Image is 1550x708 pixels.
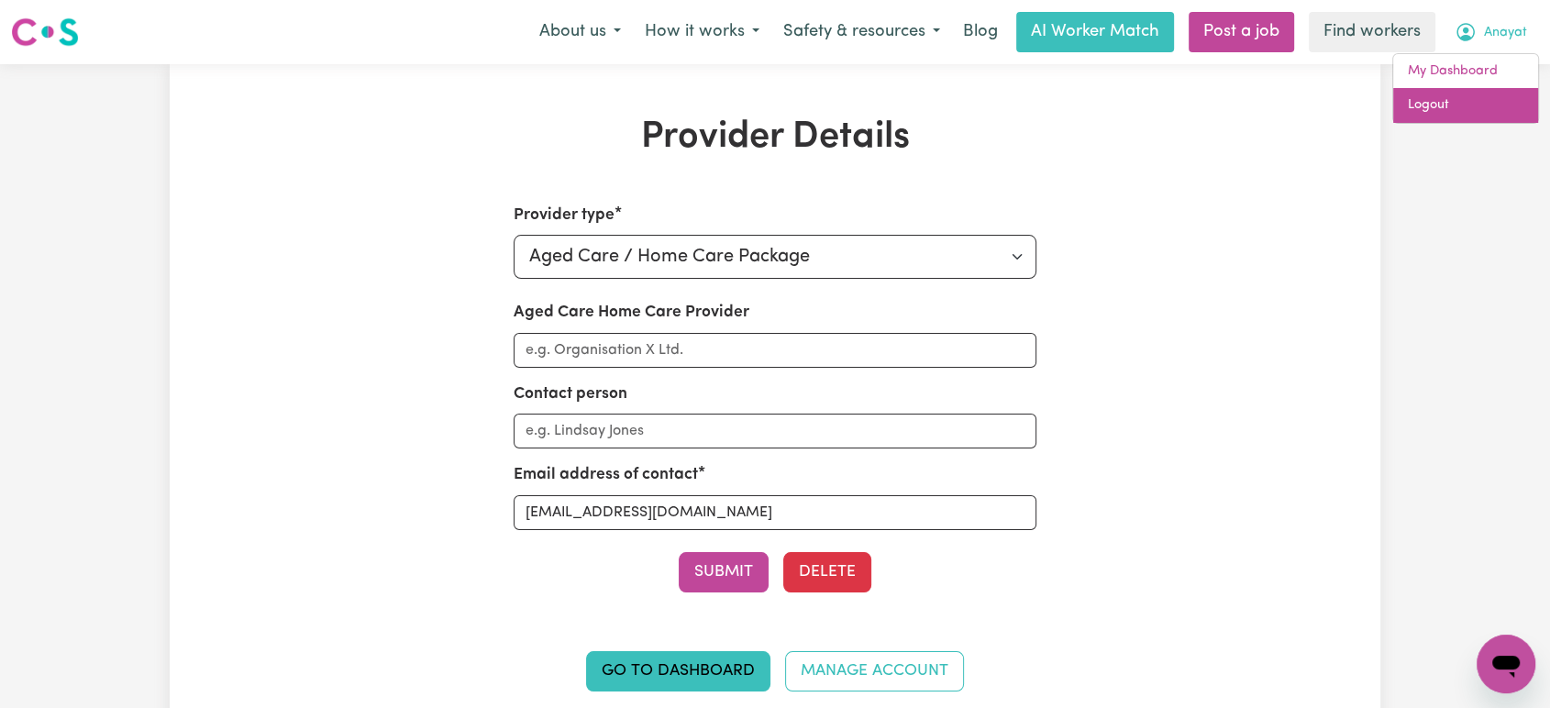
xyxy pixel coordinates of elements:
span: Anayat [1484,23,1527,43]
a: Logout [1393,88,1538,123]
button: My Account [1443,13,1539,51]
a: Find workers [1309,12,1435,52]
label: Provider type [514,204,614,227]
a: Go to Dashboard [586,651,770,691]
button: Safety & resources [771,13,952,51]
iframe: Button to launch messaging window [1477,635,1535,693]
label: Contact person [514,382,627,406]
button: Submit [679,552,769,592]
input: e.g. Organisation X Ltd. [514,333,1037,368]
a: AI Worker Match [1016,12,1174,52]
a: Blog [952,12,1009,52]
h1: Provider Details [382,116,1168,160]
img: Careseekers logo [11,16,79,49]
button: Delete [783,552,871,592]
button: About us [527,13,633,51]
input: e.g. Lindsay Jones [514,414,1037,448]
input: e.g. lindsay.jones@orgx.com.au [514,495,1037,530]
a: Post a job [1189,12,1294,52]
a: Manage Account [785,651,964,691]
label: Email address of contact [514,463,698,487]
a: Careseekers logo [11,11,79,53]
label: Aged Care Home Care Provider [514,301,749,325]
a: My Dashboard [1393,54,1538,89]
div: My Account [1392,53,1539,124]
button: How it works [633,13,771,51]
